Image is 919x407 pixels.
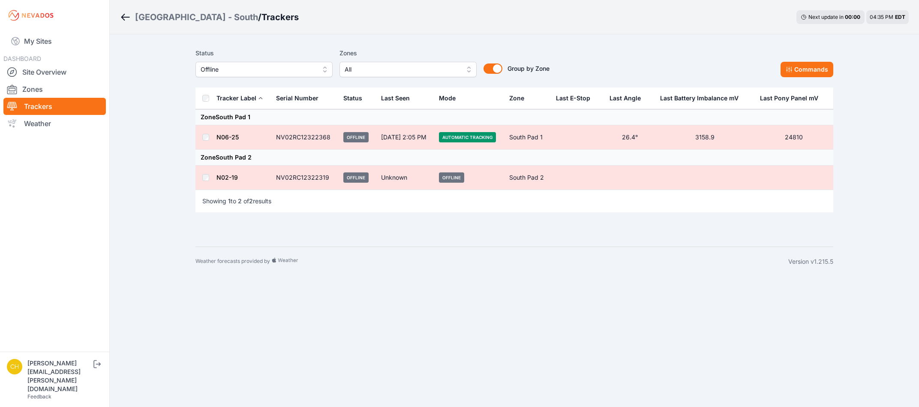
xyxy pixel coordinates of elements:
span: Offline [439,172,464,183]
td: NV02RC12322319 [271,166,338,190]
a: [GEOGRAPHIC_DATA] - South [135,11,258,23]
div: Mode [439,94,456,103]
td: Zone South Pad 1 [195,109,833,125]
td: NV02RC12322368 [271,125,338,150]
span: 2 [249,197,253,205]
span: Offline [343,132,369,142]
button: Last E-Stop [556,88,597,109]
button: All [339,62,477,77]
td: South Pad 2 [504,166,551,190]
td: Unknown [376,166,434,190]
button: Serial Number [276,88,325,109]
img: chris.young@nevados.solar [7,359,22,374]
h3: Trackers [261,11,299,23]
button: Offline [195,62,333,77]
div: Last E-Stop [556,94,590,103]
p: Showing to of results [202,197,271,205]
div: Tracker Label [216,94,256,103]
span: Offline [201,64,315,75]
td: [DATE] 2:05 PM [376,125,434,150]
span: DASHBOARD [3,55,41,62]
button: Status [343,88,369,109]
span: 2 [238,197,242,205]
button: Commands [781,62,833,77]
div: Zone [509,94,524,103]
nav: Breadcrumb [120,6,299,28]
div: Last Angle [610,94,641,103]
div: 00 : 00 [845,14,860,21]
div: Weather forecasts provided by [195,257,788,266]
a: Site Overview [3,63,106,81]
div: Last Pony Panel mV [760,94,818,103]
button: Tracker Label [216,88,263,109]
td: Zone South Pad 2 [195,150,833,166]
span: Automatic Tracking [439,132,496,142]
div: Version v1.215.5 [788,257,833,266]
span: Group by Zone [508,65,550,72]
div: [PERSON_NAME][EMAIL_ADDRESS][PERSON_NAME][DOMAIN_NAME] [27,359,92,393]
td: 26.4° [604,125,655,150]
a: Feedback [27,393,51,400]
div: Last Seen [381,88,429,109]
button: Zone [509,88,531,109]
a: N06-25 [216,133,239,141]
label: Zones [339,48,477,58]
span: / [258,11,261,23]
span: Next update in [808,14,844,20]
td: South Pad 1 [504,125,551,150]
span: Offline [343,172,369,183]
a: N02-19 [216,174,238,181]
span: 04:35 PM [870,14,893,20]
img: Nevados [7,9,55,22]
a: My Sites [3,31,106,51]
button: Last Angle [610,88,648,109]
span: EDT [895,14,905,20]
div: Last Battery Imbalance mV [660,94,739,103]
div: Serial Number [276,94,318,103]
a: Zones [3,81,106,98]
label: Status [195,48,333,58]
button: Mode [439,88,463,109]
a: Trackers [3,98,106,115]
span: All [345,64,459,75]
span: 1 [228,197,231,205]
td: 3158.9 [655,125,754,150]
a: Weather [3,115,106,132]
div: Status [343,94,362,103]
button: Last Battery Imbalance mV [660,88,745,109]
button: Last Pony Panel mV [760,88,825,109]
td: 24810 [755,125,833,150]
